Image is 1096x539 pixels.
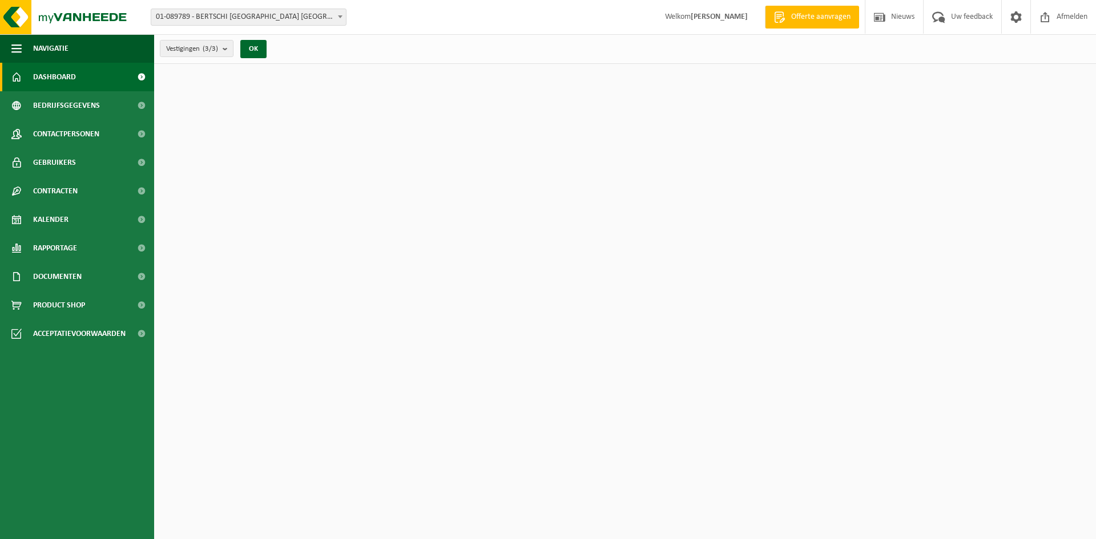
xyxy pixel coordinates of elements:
span: Navigatie [33,34,68,63]
span: Rapportage [33,234,77,262]
span: Contracten [33,177,78,205]
a: Offerte aanvragen [765,6,859,29]
span: Kalender [33,205,68,234]
span: Contactpersonen [33,120,99,148]
span: 01-089789 - BERTSCHI BELGIUM NV - ANTWERPEN [151,9,346,25]
span: Dashboard [33,63,76,91]
span: Offerte aanvragen [788,11,853,23]
span: 01-089789 - BERTSCHI BELGIUM NV - ANTWERPEN [151,9,346,26]
span: Product Shop [33,291,85,319]
span: Acceptatievoorwaarden [33,319,126,348]
count: (3/3) [203,45,218,52]
button: OK [240,40,267,58]
span: Gebruikers [33,148,76,177]
strong: [PERSON_NAME] [691,13,748,21]
span: Bedrijfsgegevens [33,91,100,120]
span: Documenten [33,262,82,291]
span: Vestigingen [166,40,218,58]
button: Vestigingen(3/3) [160,40,233,57]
